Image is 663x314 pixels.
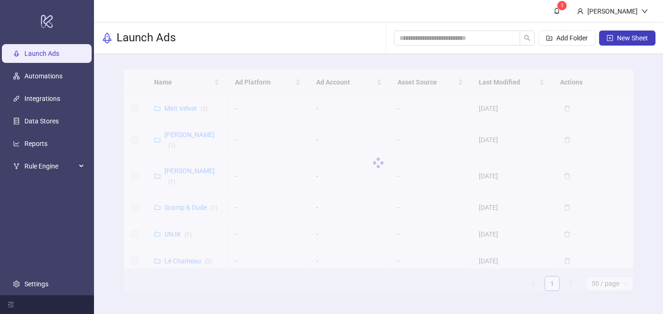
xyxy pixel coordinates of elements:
span: New Sheet [617,34,648,42]
span: Rule Engine [24,157,76,176]
span: down [641,8,648,15]
button: New Sheet [599,31,655,46]
span: menu-fold [8,301,14,308]
span: search [524,35,530,41]
span: plus-square [607,35,613,41]
span: bell [554,8,560,14]
a: Integrations [24,95,60,102]
button: Add Folder [538,31,595,46]
span: user [577,8,584,15]
span: Add Folder [556,34,588,42]
a: Automations [24,72,62,80]
a: Launch Ads [24,50,59,57]
span: fork [13,163,20,169]
a: Data Stores [24,117,59,125]
a: Settings [24,280,48,288]
sup: 1 [557,1,567,10]
span: rocket [101,32,113,44]
h3: Launch Ads [117,31,176,46]
span: folder-add [546,35,553,41]
div: [PERSON_NAME] [584,6,641,16]
a: Reports [24,140,47,147]
span: 1 [561,2,564,9]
